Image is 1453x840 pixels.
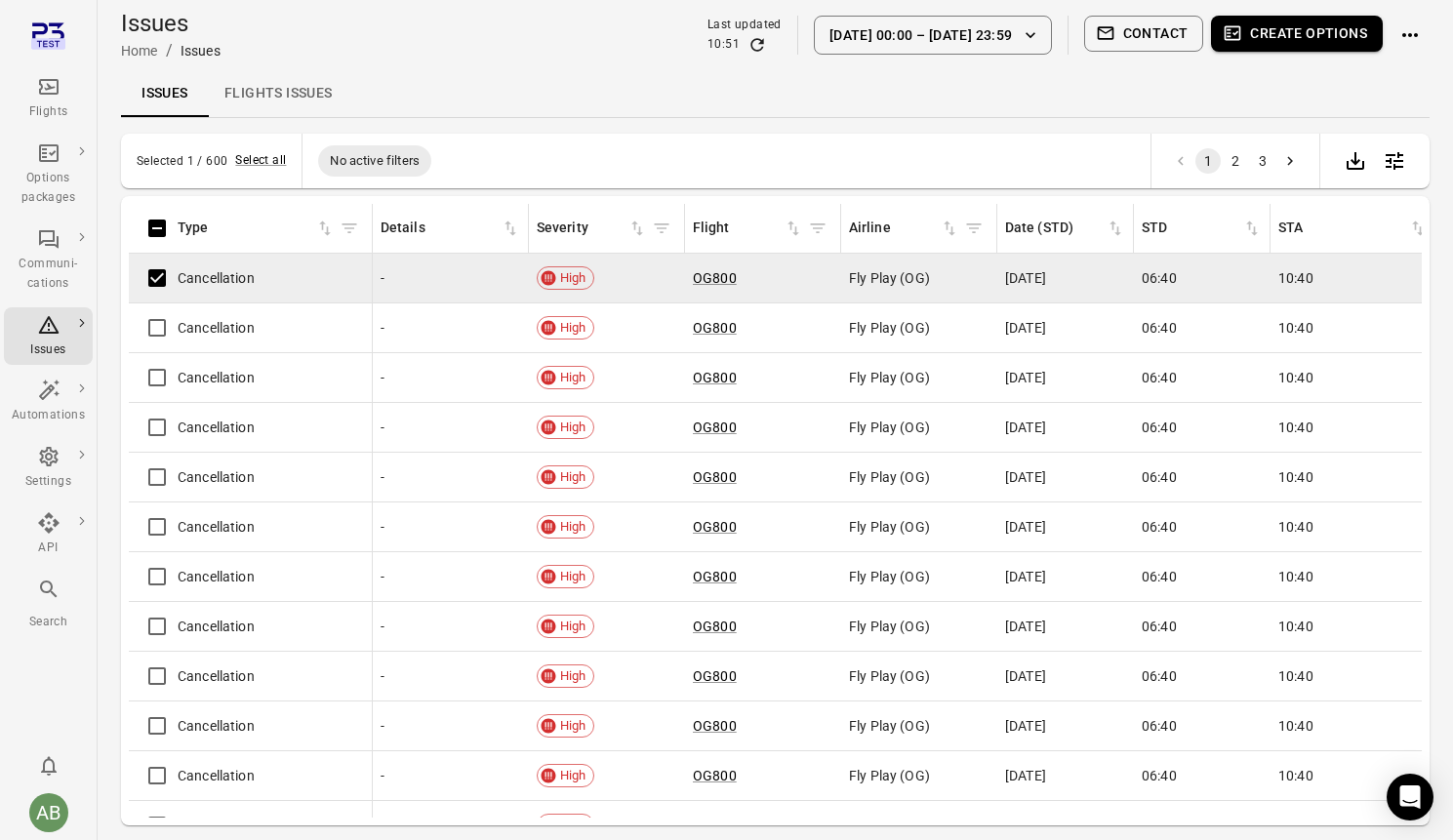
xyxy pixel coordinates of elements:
span: Select all items that match the filters [235,151,286,171]
button: Create options [1211,16,1383,52]
div: Issues [181,41,221,60]
div: Severity [537,218,627,239]
div: - [381,617,521,636]
div: - [381,766,521,785]
button: Actions [1391,16,1430,55]
li: / [166,39,173,62]
span: [DATE] [1005,418,1046,437]
a: OG800 [693,569,737,584]
span: [DATE] [1005,268,1046,288]
button: Go to page 3 [1250,148,1275,174]
span: High [553,567,593,586]
span: Cancellation [178,368,255,387]
span: [DATE] [1005,716,1046,736]
a: OG800 [693,370,737,385]
button: page 1 [1195,148,1221,174]
div: - [381,517,521,537]
div: - [381,666,521,686]
div: Sort by STA in ascending order [1278,218,1428,239]
span: 06:40 [1142,517,1177,537]
button: Select all [235,151,286,171]
span: 06:40 [1142,368,1177,387]
span: Fly Play (OG) [849,567,930,586]
span: 06:40 [1142,617,1177,636]
div: - [381,816,521,835]
a: OG800 [693,469,737,485]
div: Sort by airline in ascending order [849,218,959,239]
div: Sort by date (STA) in ascending order [1005,218,1125,239]
span: High [553,816,593,835]
span: 06:40 [1142,318,1177,338]
div: - [381,716,521,736]
span: 06:40 [1142,418,1177,437]
a: Flights [4,69,93,128]
div: Automations [12,406,85,425]
span: High [553,766,593,785]
span: Filter by flight [803,214,832,243]
span: 10:40 [1278,467,1313,487]
span: Airline [849,218,959,239]
div: Date (STD) [1005,218,1106,239]
div: AB [29,793,68,832]
a: Home [121,43,158,59]
span: Date (STD) [1005,218,1125,239]
span: Fly Play (OG) [849,716,930,736]
span: 10:40 [1278,318,1313,338]
div: - [381,268,521,288]
a: OG800 [693,270,737,286]
span: 10:40 [1278,418,1313,437]
div: Sort by flight in ascending order [693,218,803,239]
button: Refresh data [747,35,767,55]
span: High [553,268,593,288]
div: Open Intercom Messenger [1387,774,1433,820]
button: Aslaug Bjarnadottir [21,785,76,840]
a: OG800 [693,519,737,535]
div: 10:51 [707,35,740,55]
span: Details [381,218,520,239]
span: STD [1142,218,1262,239]
span: High [553,517,593,537]
span: [DATE] [1005,467,1046,487]
div: - [381,467,521,487]
span: 06:40 [1142,766,1177,785]
div: Export data [1336,141,1375,180]
span: High [553,418,593,437]
div: Flight [693,218,784,239]
span: [DATE] [1005,766,1046,785]
span: 10:40 [1278,666,1313,686]
a: Flights issues [209,70,348,117]
button: Open table configuration [1375,141,1414,180]
div: Details [381,218,501,239]
span: Filter by airline [959,214,989,243]
div: API [12,539,85,558]
span: Cancellation [178,268,255,288]
span: High [553,716,593,736]
span: [DATE] [1005,816,1046,835]
span: 10:40 [1278,268,1313,288]
div: - [381,368,521,387]
a: API [4,505,93,564]
span: Cancellation [178,666,255,686]
span: 06:40 [1142,666,1177,686]
span: Cancellation [178,418,255,437]
a: Communi-cations [4,221,93,300]
div: - [381,318,521,338]
span: 10:40 [1278,567,1313,586]
div: Search [12,613,85,632]
a: OG800 [693,320,737,336]
div: Settings [12,472,85,492]
span: Severity [537,218,647,239]
div: Type [178,218,315,239]
button: Contact [1084,16,1204,52]
span: High [553,368,593,387]
a: Export data [1336,150,1375,169]
span: Fly Play (OG) [849,467,930,487]
span: Filter by severity [647,214,676,243]
span: 06:40 [1142,467,1177,487]
span: Fly Play (OG) [849,666,930,686]
div: Last updated [707,16,782,35]
span: 10:40 [1278,716,1313,736]
a: Issues [4,307,93,366]
span: Fly Play (OG) [849,617,930,636]
span: Cancellation [178,517,255,537]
